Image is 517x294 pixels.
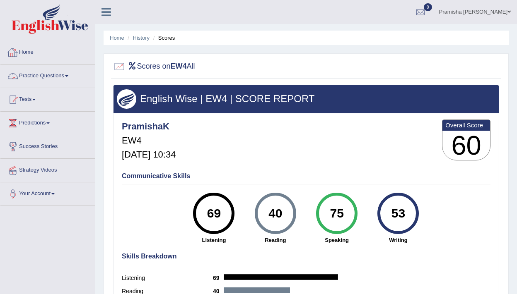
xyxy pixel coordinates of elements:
a: Tests [0,88,95,109]
a: Success Stories [0,135,95,156]
a: History [133,35,150,41]
strong: Listening [187,236,240,244]
div: 75 [321,196,352,231]
a: Practice Questions [0,65,95,85]
a: Home [0,41,95,62]
b: EW4 [171,62,187,70]
a: Strategy Videos [0,159,95,179]
div: 53 [383,196,413,231]
span: 0 [424,3,432,11]
div: 69 [199,196,229,231]
li: Scores [151,34,175,42]
strong: Reading [249,236,302,244]
b: 69 [213,275,224,281]
a: Predictions [0,112,95,132]
div: 40 [260,196,290,231]
b: Overall Score [445,122,487,129]
a: Your Account [0,182,95,203]
strong: Writing [372,236,425,244]
h4: Communicative Skills [122,172,490,180]
h4: Skills Breakdown [122,253,490,260]
h4: PramishaK [122,122,176,131]
strong: Speaking [310,236,363,244]
h5: [DATE] 10:34 [122,150,176,160]
h2: Scores on All [113,60,195,73]
a: Home [110,35,124,41]
img: wings.png [117,89,136,109]
h3: 60 [442,131,490,160]
label: Listening [122,274,213,282]
h3: English Wise | EW4 | SCORE REPORT [117,93,495,104]
h5: EW4 [122,136,176,146]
